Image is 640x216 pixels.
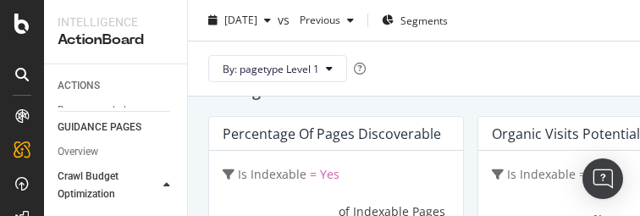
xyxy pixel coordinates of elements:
div: Overview [58,143,98,161]
a: ACTIONS [58,77,175,95]
div: GUIDANCE PAGES [58,119,141,136]
span: Is Indexable [238,166,306,182]
div: Open Intercom Messenger [582,158,623,199]
span: Is Indexable [507,166,576,182]
span: vs [278,12,293,29]
a: Crawl Budget Optimization [58,168,158,203]
div: ACTIONS [58,77,100,95]
button: [DATE] [201,7,278,34]
span: Previous [293,13,340,27]
span: By: pagetype Level 1 [223,61,319,75]
a: GUIDANCE PAGES [58,119,175,136]
div: Percentage of Pages Discoverable [223,125,441,142]
span: = [579,166,586,182]
button: By: pagetype Level 1 [208,55,347,82]
div: Crawl Budget Optimization [58,168,146,203]
div: Intelligence [58,14,174,30]
span: Yes [320,166,339,182]
span: Segments [400,13,448,27]
span: 2025 Aug. 18th [224,13,257,27]
a: Overview [58,143,175,161]
button: Segments [375,7,455,34]
span: = [310,166,317,182]
a: Recommended Actions [58,102,175,137]
button: Previous [293,7,361,34]
div: Recommended Actions [58,102,159,137]
div: ActionBoard [58,30,174,50]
